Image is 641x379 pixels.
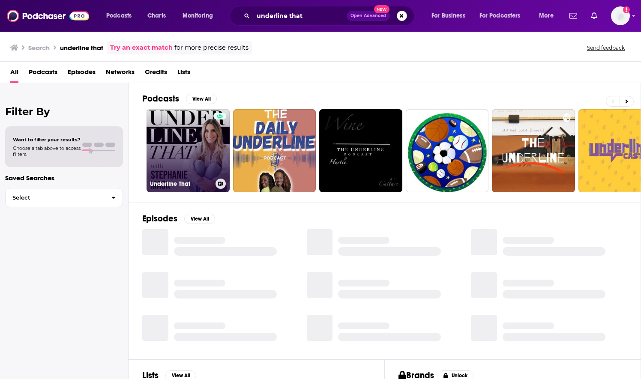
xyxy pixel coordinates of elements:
[10,65,18,83] a: All
[6,195,105,200] span: Select
[539,10,554,22] span: More
[13,145,81,157] span: Choose a tab above to access filters.
[106,10,132,22] span: Podcasts
[5,174,123,182] p: Saved Searches
[350,14,386,18] span: Open Advanced
[611,6,630,25] span: Logged in as nwierenga
[186,94,217,104] button: View All
[587,9,601,23] a: Show notifications dropdown
[145,65,167,83] a: Credits
[533,9,564,23] button: open menu
[60,44,103,52] h3: underline that
[5,188,123,207] button: Select
[253,9,347,23] input: Search podcasts, credits, & more...
[374,5,389,13] span: New
[142,93,217,104] a: PodcastsView All
[611,6,630,25] button: Show profile menu
[177,65,190,83] a: Lists
[623,6,630,13] svg: Add a profile image
[611,6,630,25] img: User Profile
[177,9,224,23] button: open menu
[106,65,135,83] a: Networks
[68,65,96,83] a: Episodes
[184,214,215,224] button: View All
[29,65,57,83] a: Podcasts
[110,43,173,53] a: Try an exact match
[28,44,50,52] h3: Search
[474,9,533,23] button: open menu
[566,9,581,23] a: Show notifications dropdown
[183,10,213,22] span: Monitoring
[7,8,89,24] img: Podchaser - Follow, Share and Rate Podcasts
[431,10,465,22] span: For Business
[142,213,215,224] a: EpisodesView All
[147,10,166,22] span: Charts
[584,44,627,51] button: Send feedback
[174,43,249,53] span: for more precise results
[100,9,143,23] button: open menu
[238,6,422,26] div: Search podcasts, credits, & more...
[479,10,521,22] span: For Podcasters
[142,9,171,23] a: Charts
[142,93,179,104] h2: Podcasts
[142,213,177,224] h2: Episodes
[425,9,476,23] button: open menu
[147,109,230,192] a: Underline That
[150,180,212,188] h3: Underline That
[5,105,123,118] h2: Filter By
[13,137,81,143] span: Want to filter your results?
[347,11,390,21] button: Open AdvancedNew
